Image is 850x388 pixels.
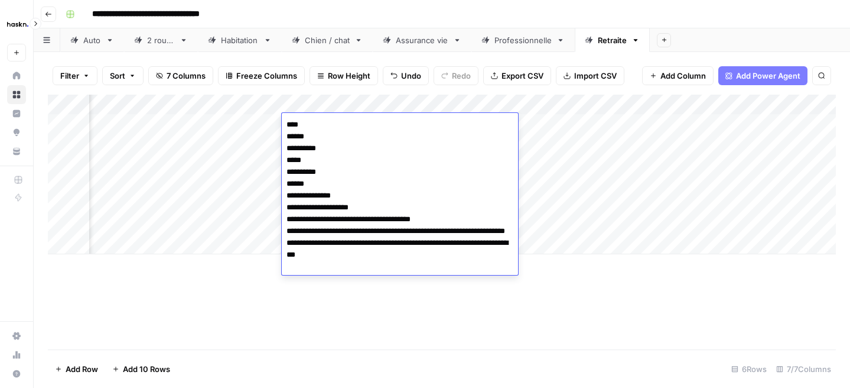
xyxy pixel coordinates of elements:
span: 7 Columns [167,70,206,82]
a: Browse [7,85,26,104]
button: Filter [53,66,97,85]
button: Export CSV [483,66,551,85]
button: Add Row [48,360,105,379]
a: Assurance vie [373,28,471,52]
button: Add Column [642,66,714,85]
a: Habitation [198,28,282,52]
button: Sort [102,66,144,85]
button: Redo [434,66,478,85]
div: Habitation [221,34,259,46]
button: Row Height [310,66,378,85]
div: Assurance vie [396,34,448,46]
span: Export CSV [501,70,543,82]
a: Your Data [7,142,26,161]
button: Add Power Agent [718,66,807,85]
button: Help + Support [7,364,26,383]
button: Undo [383,66,429,85]
span: Sort [110,70,125,82]
button: Workspace: Haskn [7,9,26,39]
span: Freeze Columns [236,70,297,82]
div: Professionnelle [494,34,552,46]
div: Retraite [598,34,627,46]
div: 6 Rows [727,360,771,379]
span: Add Power Agent [736,70,800,82]
span: Add Column [660,70,706,82]
span: Row Height [328,70,370,82]
span: Redo [452,70,471,82]
button: Freeze Columns [218,66,305,85]
span: Filter [60,70,79,82]
div: 2 roues [147,34,175,46]
a: Chien / chat [282,28,373,52]
a: Retraite [575,28,650,52]
div: 7/7 Columns [771,360,836,379]
a: Home [7,66,26,85]
a: 2 roues [124,28,198,52]
a: Settings [7,326,26,345]
a: Usage [7,345,26,364]
span: Add 10 Rows [123,363,170,375]
img: Haskn Logo [7,14,28,35]
span: Undo [401,70,421,82]
span: Import CSV [574,70,617,82]
button: Import CSV [556,66,624,85]
button: Add 10 Rows [105,360,177,379]
a: Insights [7,104,26,123]
div: Chien / chat [305,34,350,46]
a: Auto [60,28,124,52]
div: Auto [83,34,101,46]
button: 7 Columns [148,66,213,85]
span: Add Row [66,363,98,375]
a: Opportunities [7,123,26,142]
a: Professionnelle [471,28,575,52]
